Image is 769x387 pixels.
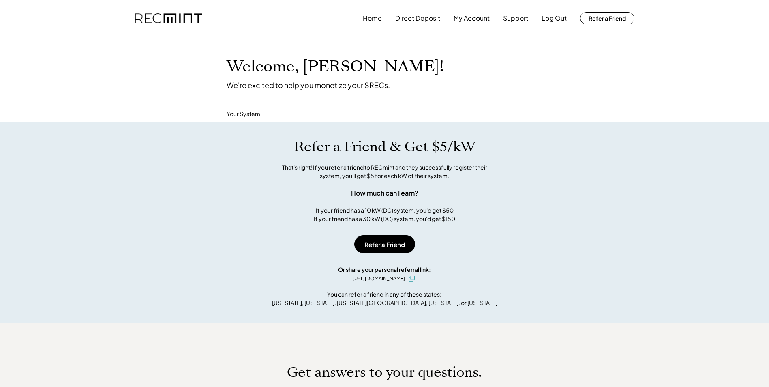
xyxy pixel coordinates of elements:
div: We're excited to help you monetize your SRECs. [227,80,390,90]
button: click to copy [407,274,417,284]
button: Refer a Friend [580,12,634,24]
h1: Welcome, [PERSON_NAME]! [227,57,444,76]
button: Support [503,10,528,26]
button: Home [363,10,382,26]
h1: Refer a Friend & Get $5/kW [294,138,476,155]
div: Your System: [227,110,262,118]
div: [URL][DOMAIN_NAME] [353,275,405,282]
button: Refer a Friend [354,235,415,253]
button: Direct Deposit [395,10,440,26]
h1: Get answers to your questions. [287,364,482,381]
button: Log Out [542,10,567,26]
img: recmint-logotype%403x.png [135,13,202,24]
div: Or share your personal referral link: [338,265,431,274]
div: That's right! If you refer a friend to RECmint and they successfully register their system, you'l... [273,163,496,180]
div: If your friend has a 10 kW (DC) system, you'd get $50 If your friend has a 30 kW (DC) system, you... [314,206,455,223]
div: You can refer a friend in any of these states: [US_STATE], [US_STATE], [US_STATE][GEOGRAPHIC_DATA... [272,290,497,307]
button: My Account [454,10,490,26]
div: How much can I earn? [351,188,418,198]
